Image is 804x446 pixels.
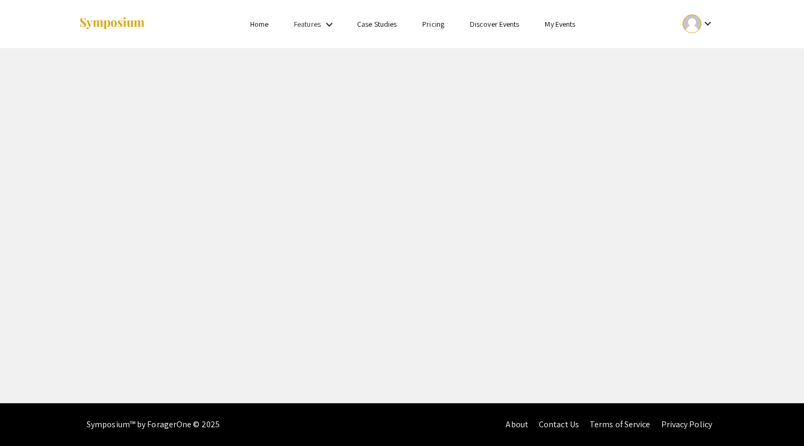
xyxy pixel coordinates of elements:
a: Privacy Policy [661,419,712,430]
a: My Events [545,19,575,29]
iframe: Chat [759,398,796,438]
button: Expand account dropdown [671,12,725,36]
a: About [506,419,528,430]
a: Home [250,19,268,29]
a: Terms of Service [590,419,651,430]
a: Features [294,19,321,29]
a: Contact Us [539,419,579,430]
div: Symposium™ by ForagerOne © 2025 [87,403,220,446]
img: Symposium by ForagerOne [79,17,145,31]
a: Pricing [422,19,444,29]
mat-icon: Expand account dropdown [701,17,714,30]
a: Discover Events [470,19,520,29]
mat-icon: Expand Features list [323,18,336,31]
a: Case Studies [357,19,397,29]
